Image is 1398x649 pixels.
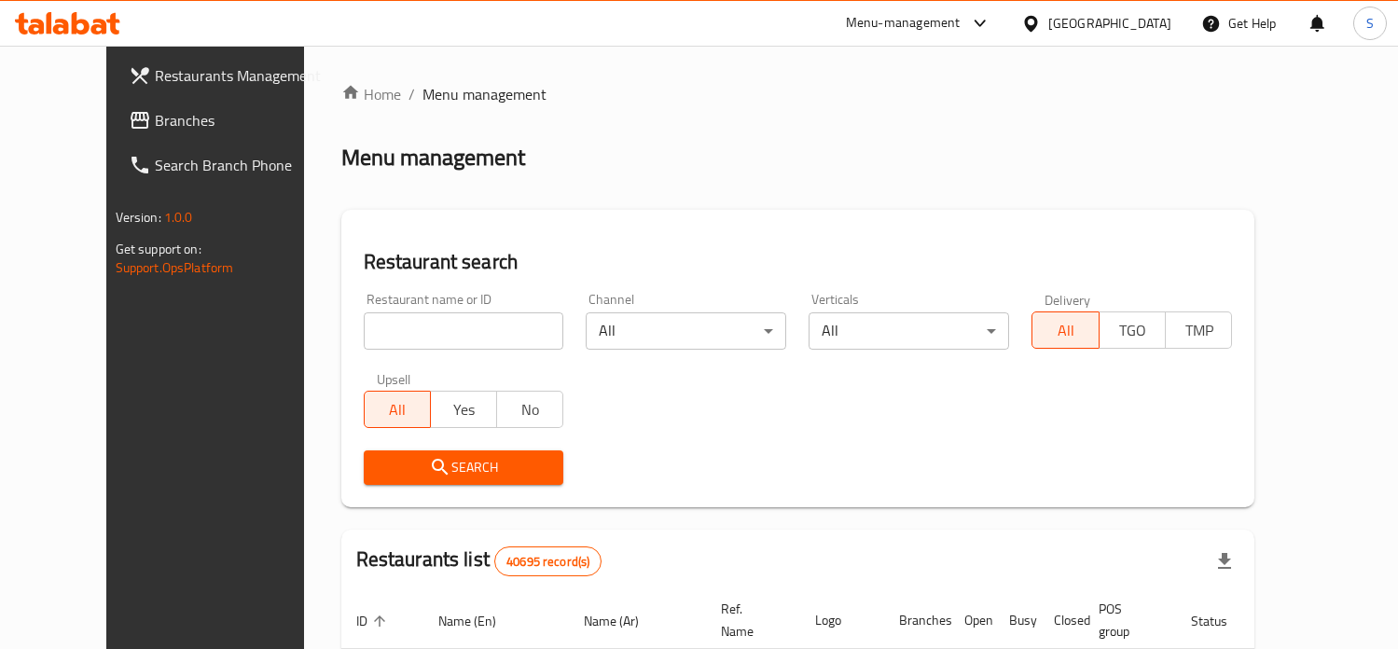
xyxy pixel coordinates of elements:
input: Search for restaurant name or ID.. [364,312,564,350]
th: Branches [884,592,949,649]
h2: Restaurant search [364,248,1233,276]
span: ID [356,610,392,632]
button: Yes [430,391,497,428]
th: Open [949,592,994,649]
span: Status [1191,610,1252,632]
span: TMP [1173,317,1225,344]
label: Delivery [1045,293,1091,306]
a: Support.OpsPlatform [116,255,234,280]
span: TGO [1107,317,1158,344]
div: Export file [1202,539,1247,584]
div: [GEOGRAPHIC_DATA] [1048,13,1171,34]
span: All [372,396,423,423]
span: S [1366,13,1374,34]
span: Version: [116,205,161,229]
button: All [1031,311,1099,349]
th: Logo [800,592,884,649]
div: All [809,312,1009,350]
a: Restaurants Management [114,53,339,98]
span: 1.0.0 [164,205,193,229]
button: TGO [1099,311,1166,349]
span: Ref. Name [721,598,778,642]
span: Get support on: [116,237,201,261]
a: Home [341,83,401,105]
span: No [505,396,556,423]
span: Search Branch Phone [155,154,325,176]
span: Name (Ar) [584,610,663,632]
div: Total records count [494,546,602,576]
span: 40695 record(s) [495,553,601,571]
span: Search [379,456,549,479]
h2: Restaurants list [356,545,602,576]
span: Menu management [422,83,547,105]
span: Branches [155,109,325,131]
span: Yes [438,396,490,423]
span: Restaurants Management [155,64,325,87]
h2: Menu management [341,143,525,173]
a: Branches [114,98,339,143]
th: Closed [1039,592,1084,649]
button: No [496,391,563,428]
span: Name (En) [438,610,520,632]
span: All [1040,317,1091,344]
th: Busy [994,592,1039,649]
li: / [408,83,415,105]
button: All [364,391,431,428]
span: POS group [1099,598,1154,642]
button: TMP [1165,311,1232,349]
a: Search Branch Phone [114,143,339,187]
div: All [586,312,786,350]
button: Search [364,450,564,485]
label: Upsell [377,372,411,385]
div: Menu-management [846,12,961,35]
nav: breadcrumb [341,83,1255,105]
